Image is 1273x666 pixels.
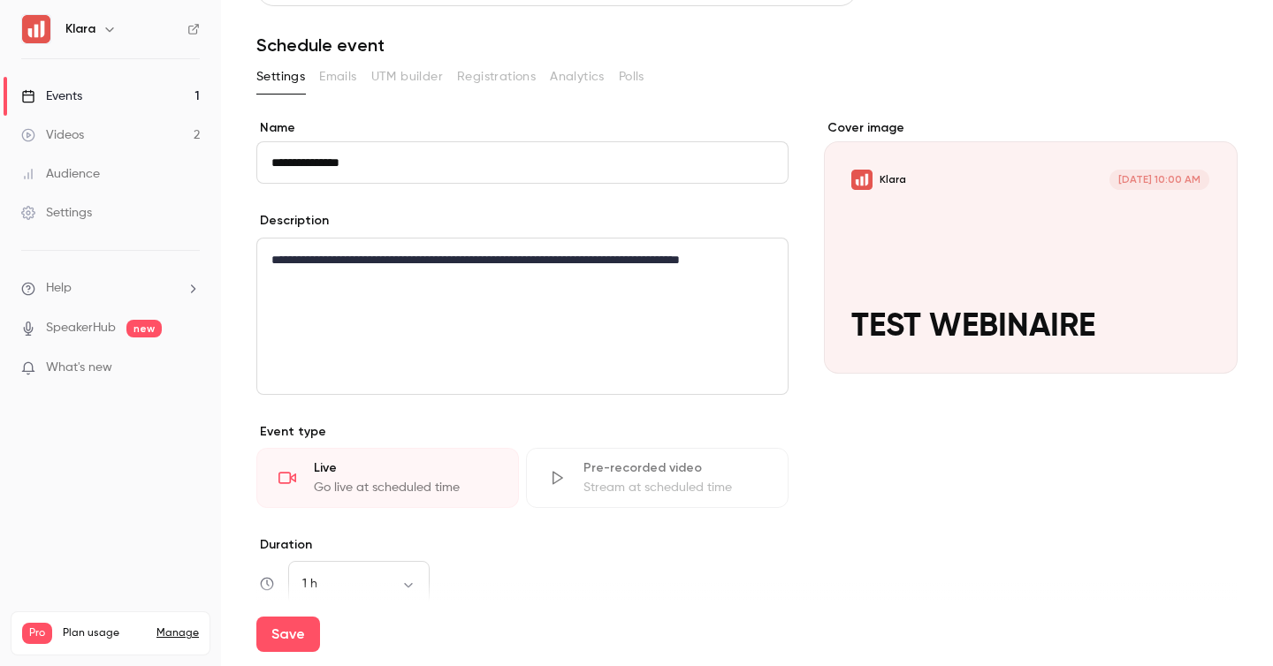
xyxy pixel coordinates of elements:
[256,212,329,230] label: Description
[314,479,497,496] div: Go live at scheduled time
[583,479,766,496] div: Stream at scheduled time
[256,63,305,91] button: Settings
[619,68,644,87] span: Polls
[256,423,789,441] p: Event type
[526,448,789,508] div: Pre-recorded videoStream at scheduled time
[583,459,766,477] div: Pre-recorded video
[126,320,162,337] span: new
[22,15,50,43] img: Klara
[256,34,1238,56] h1: Schedule event
[179,360,200,376] iframe: Noticeable Trigger
[256,536,789,554] label: Duration
[824,119,1238,374] section: Cover image
[371,68,443,87] span: UTM builder
[156,626,199,640] a: Manage
[21,165,100,183] div: Audience
[457,68,536,87] span: Registrations
[21,126,84,144] div: Videos
[63,626,146,640] span: Plan usage
[319,68,356,87] span: Emails
[46,319,116,337] a: SpeakerHub
[22,623,52,644] span: Pro
[21,204,92,222] div: Settings
[314,459,497,477] div: Live
[46,279,72,298] span: Help
[256,119,789,137] label: Name
[256,448,519,508] div: LiveGo live at scheduled time
[550,68,605,87] span: Analytics
[256,238,789,395] section: description
[824,119,1238,137] label: Cover image
[46,359,112,377] span: What's new
[257,238,788,394] div: editor
[288,575,430,593] div: 1 h
[65,20,95,38] h6: Klara
[256,617,320,652] button: Save
[21,279,200,298] li: help-dropdown-opener
[21,87,82,105] div: Events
